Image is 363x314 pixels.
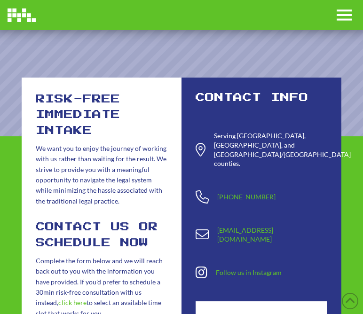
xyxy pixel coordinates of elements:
[36,220,167,251] h2: Contact Us or Schedule Now
[217,226,273,243] a: [EMAIL_ADDRESS][DOMAIN_NAME]
[196,92,327,104] h2: Contact Info
[36,144,166,205] span: We want you to enjoy the journey of working with us rather than waiting for the result. We strive...
[342,293,358,309] a: Back to Top
[217,193,276,201] a: [PHONE_NUMBER]
[36,92,167,139] h2: risk-free immediate intake
[333,4,355,26] div: Toggle Off Canvas Content
[216,268,282,276] a: Follow us in Instagram
[8,8,36,22] img: Image
[58,298,87,306] a: click here
[214,131,327,168] div: Serving [GEOGRAPHIC_DATA], [GEOGRAPHIC_DATA], and [GEOGRAPHIC_DATA]/[GEOGRAPHIC_DATA] counties.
